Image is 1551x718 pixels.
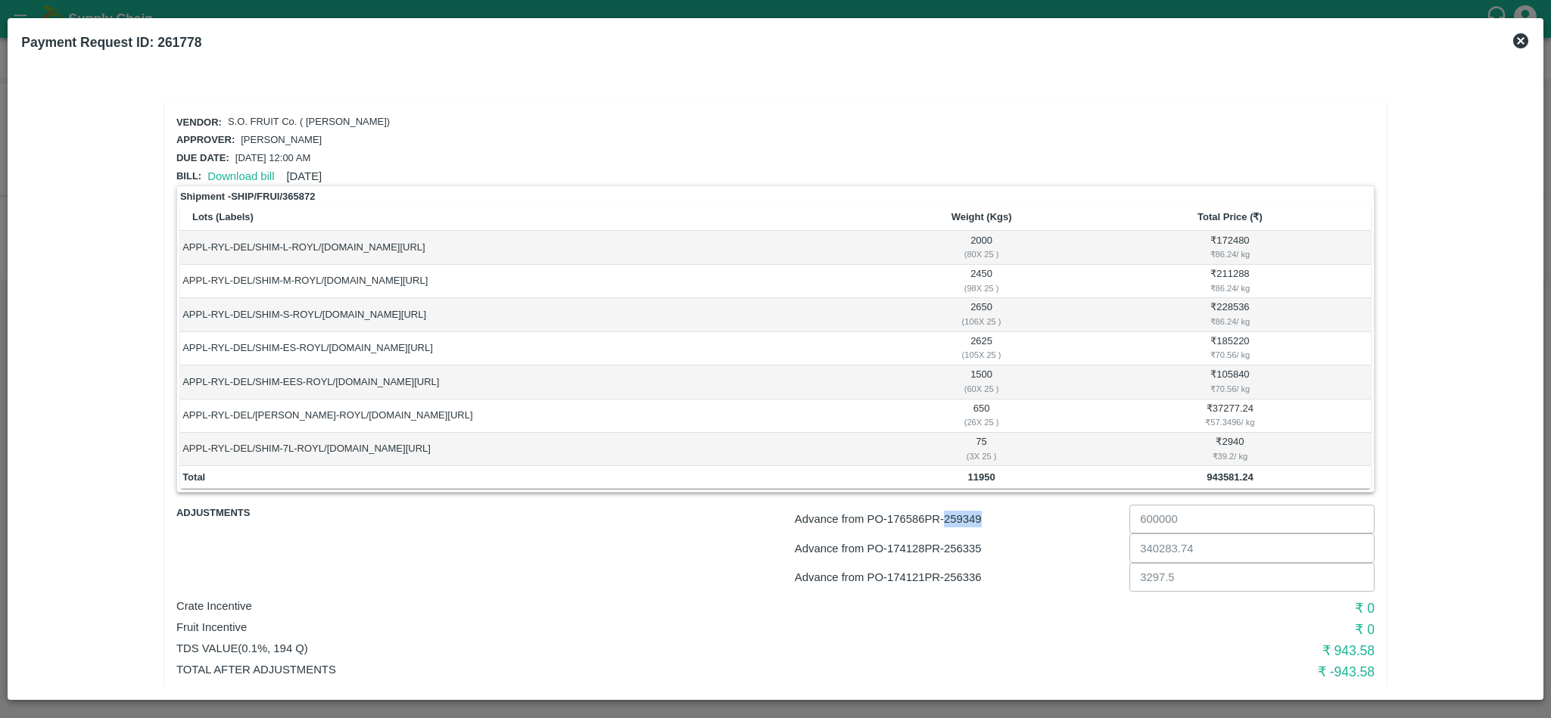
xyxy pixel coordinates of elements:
td: APPL-RYL-DEL/SHIM-M-ROYL/[DOMAIN_NAME][URL] [180,265,874,298]
h6: ₹ 943.58 [975,640,1375,661]
td: ₹ 105840 [1089,365,1371,399]
td: APPL-RYL-DEL/SHIM-L-ROYL/[DOMAIN_NAME][URL] [180,231,874,264]
div: ₹ 70.56 / kg [1092,382,1369,396]
td: APPL-RYL-DEL/SHIM-S-ROYL/[DOMAIN_NAME][URL] [180,298,874,331]
b: Total Price (₹) [1198,211,1263,222]
td: ₹ 228536 [1089,298,1371,331]
span: Vendor: [176,117,222,128]
b: 943581.24 [1207,471,1253,483]
p: [PERSON_NAME] [241,133,322,148]
td: APPL-RYL-DEL/SHIM-EES-ROYL/[DOMAIN_NAME][URL] [180,365,874,399]
b: Weight (Kgs) [951,211,1012,222]
td: ₹ 211288 [1089,265,1371,298]
input: Advance [1129,563,1375,592]
p: Advance from PO- 174121 PR- 256336 [795,569,1123,586]
b: Total [182,471,205,483]
strong: Shipment - SHIP/FRUI/365872 [180,189,315,204]
div: ( 105 X 25 ) [877,348,1087,362]
td: ₹ 172480 [1089,231,1371,264]
p: Total After adjustments [176,661,975,678]
td: 1500 [874,365,1089,399]
p: Advance from PO- 176586 PR- 259349 [795,511,1123,527]
td: APPL-RYL-DEL/SHIM-7L-ROYL/[DOMAIN_NAME][URL] [180,433,874,466]
td: 2450 [874,265,1089,298]
div: ₹ 70.56 / kg [1092,348,1369,362]
td: ₹ 185220 [1089,332,1371,365]
span: Due date: [176,152,229,163]
b: Lots (Labels) [192,211,254,222]
p: Fruit Incentive [176,619,975,636]
p: TDS VALUE (0.1%, 194 Q) [176,640,975,657]
td: 650 [874,399,1089,433]
div: ( 98 X 25 ) [877,281,1087,295]
span: [DATE] [286,170,322,182]
input: Advance [1129,505,1375,533]
div: ( 80 X 25 ) [877,247,1087,261]
b: 11950 [968,471,995,483]
td: ₹ 2940 [1089,433,1371,466]
span: Adjustments [176,505,376,522]
p: Crate Incentive [176,598,975,614]
td: APPL-RYL-DEL/SHIM-ES-ROYL/[DOMAIN_NAME][URL] [180,332,874,365]
span: Approver: [176,134,235,145]
div: ( 3 X 25 ) [877,449,1087,463]
div: ₹ 86.24 / kg [1092,247,1369,261]
h6: ₹ 0 [975,598,1375,619]
div: ( 106 X 25 ) [877,315,1087,328]
h6: ₹ 0 [975,619,1375,640]
h6: ₹ -943.58 [975,661,1375,682]
td: 75 [874,433,1089,466]
span: Bill: [176,170,201,182]
div: ₹ 57.3496 / kg [1092,415,1369,429]
td: ₹ 37277.24 [1089,399,1371,433]
div: ₹ 39.2 / kg [1092,449,1369,463]
div: ( 26 X 25 ) [877,415,1087,429]
div: ₹ 86.24 / kg [1092,315,1369,328]
td: 2625 [874,332,1089,365]
p: [DATE] 12:00 AM [235,151,310,166]
p: S.O. FRUIT Co. ( [PERSON_NAME]) [228,115,390,129]
p: Advance from PO- 174128 PR- 256335 [795,540,1123,557]
b: Payment Request ID: 261778 [21,35,201,50]
td: 2000 [874,231,1089,264]
td: APPL-RYL-DEL/[PERSON_NAME]-ROYL/[DOMAIN_NAME][URL] [180,399,874,433]
a: Download bill [207,170,274,182]
input: Advance [1129,533,1375,562]
td: 2650 [874,298,1089,331]
div: ₹ 86.24 / kg [1092,281,1369,295]
div: ( 60 X 25 ) [877,382,1087,396]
